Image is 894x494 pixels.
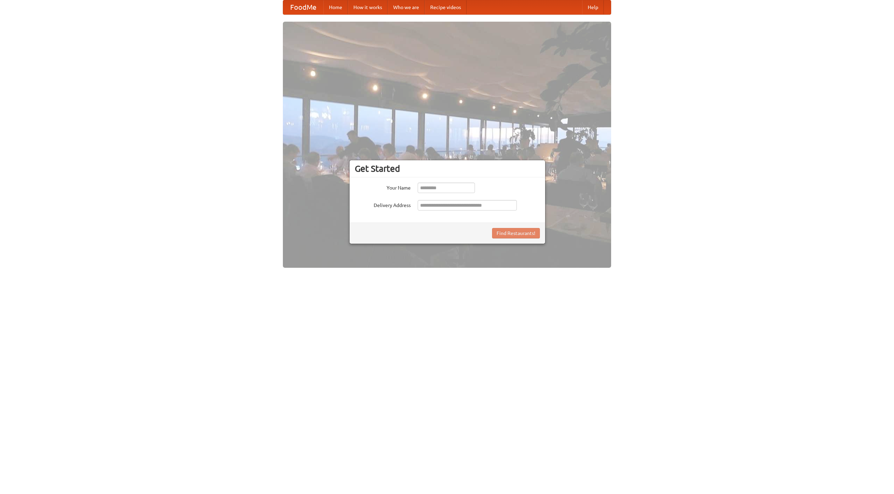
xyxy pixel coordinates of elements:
h3: Get Started [355,163,540,174]
label: Delivery Address [355,200,411,209]
label: Your Name [355,183,411,191]
a: Recipe videos [425,0,467,14]
a: How it works [348,0,388,14]
a: Help [582,0,604,14]
a: Who we are [388,0,425,14]
a: FoodMe [283,0,323,14]
a: Home [323,0,348,14]
button: Find Restaurants! [492,228,540,238]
